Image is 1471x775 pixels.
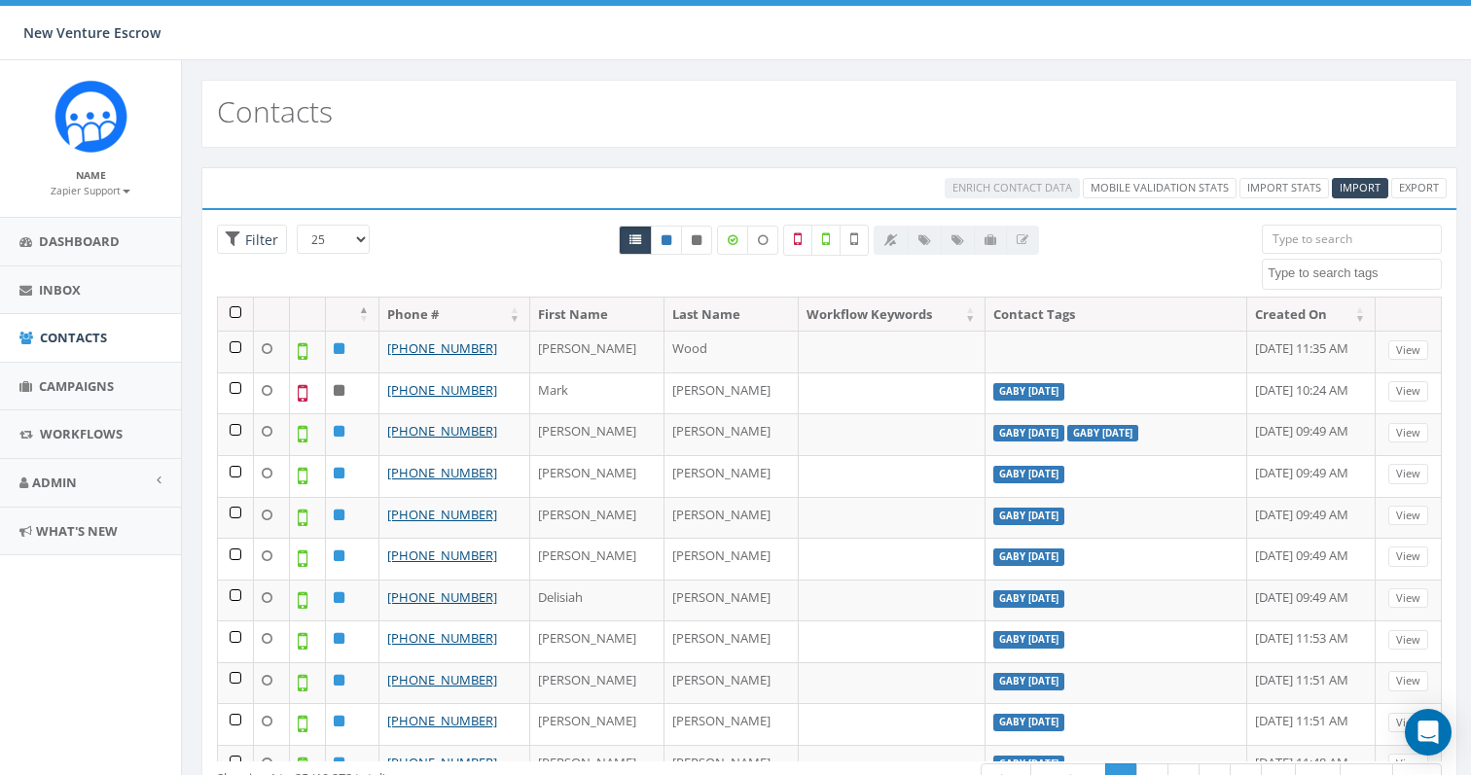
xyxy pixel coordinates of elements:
[1247,538,1376,580] td: [DATE] 09:49 AM
[217,225,287,255] span: Advance Filter
[840,225,869,256] label: Not Validated
[530,620,664,662] td: [PERSON_NAME]
[799,298,986,332] th: Workflow Keywords: activate to sort column ascending
[783,225,812,256] label: Not a Mobile
[664,497,799,539] td: [PERSON_NAME]
[1262,225,1442,254] input: Type to search
[1388,671,1428,691] a: View
[40,425,123,442] span: Workflows
[664,298,799,332] th: Last Name
[530,331,664,372] td: [PERSON_NAME]
[530,372,664,414] td: Mark
[40,329,107,346] span: Contacts
[530,497,664,539] td: [PERSON_NAME]
[1247,703,1376,745] td: [DATE] 11:51 AM
[681,226,712,255] a: Opted Out
[39,377,114,395] span: Campaigns
[1247,580,1376,621] td: [DATE] 09:49 AM
[1391,178,1447,198] a: Export
[664,413,799,455] td: [PERSON_NAME]
[76,168,106,182] small: Name
[1340,180,1381,194] span: CSV files only
[664,331,799,372] td: Wood
[1388,464,1428,484] a: View
[1247,662,1376,704] td: [DATE] 11:51 AM
[240,230,278,249] span: Filter
[530,455,664,497] td: [PERSON_NAME]
[387,381,497,399] a: [PHONE_NUMBER]
[664,620,799,662] td: [PERSON_NAME]
[530,703,664,745] td: [PERSON_NAME]
[993,714,1064,731] label: Gaby [DATE]
[1247,298,1376,332] th: Created On: activate to sort column ascending
[1388,340,1428,361] a: View
[692,234,701,246] i: This phone number is unsubscribed and has opted-out of all texts.
[1388,754,1428,774] a: View
[1067,425,1138,442] label: Gaby [DATE]
[39,281,81,299] span: Inbox
[986,298,1247,332] th: Contact Tags
[530,298,664,332] th: First Name
[651,226,682,255] a: Active
[1388,630,1428,651] a: View
[619,226,652,255] a: All contacts
[1388,546,1428,567] a: View
[717,226,748,255] label: Data Enriched
[1405,709,1452,756] div: Open Intercom Messenger
[1247,413,1376,455] td: [DATE] 09:49 AM
[530,662,664,704] td: [PERSON_NAME]
[1388,506,1428,526] a: View
[387,671,497,688] a: [PHONE_NUMBER]
[36,522,118,540] span: What's New
[664,455,799,497] td: [PERSON_NAME]
[993,466,1064,483] label: Gaby [DATE]
[530,580,664,621] td: Delisiah
[993,756,1064,773] label: Gaby [DATE]
[1247,620,1376,662] td: [DATE] 11:53 AM
[387,712,497,729] a: [PHONE_NUMBER]
[32,474,77,491] span: Admin
[387,464,497,481] a: [PHONE_NUMBER]
[1268,264,1441,282] textarea: Search
[811,225,841,256] label: Validated
[993,673,1064,690] label: Gaby [DATE]
[993,548,1064,566] label: Gaby [DATE]
[1388,423,1428,443] a: View
[993,590,1064,608] label: Gaby [DATE]
[1247,497,1376,539] td: [DATE] 09:49 AM
[993,425,1064,442] label: Gaby [DATE]
[51,184,130,197] small: Zapier Support
[51,181,130,198] a: Zapier Support
[1247,331,1376,372] td: [DATE] 11:35 AM
[747,226,778,255] label: Data not Enriched
[387,629,497,647] a: [PHONE_NUMBER]
[379,298,530,332] th: Phone #: activate to sort column ascending
[993,383,1064,401] label: Gaby [DATE]
[1388,381,1428,402] a: View
[54,80,127,153] img: Rally_Corp_Icon_1.png
[993,631,1064,649] label: Gaby [DATE]
[387,422,497,440] a: [PHONE_NUMBER]
[1388,588,1428,609] a: View
[530,538,664,580] td: [PERSON_NAME]
[23,23,161,42] span: New Venture Escrow
[1247,455,1376,497] td: [DATE] 09:49 AM
[39,232,120,250] span: Dashboard
[387,754,497,771] a: [PHONE_NUMBER]
[664,372,799,414] td: [PERSON_NAME]
[664,538,799,580] td: [PERSON_NAME]
[1247,372,1376,414] td: [DATE] 10:24 AM
[530,413,664,455] td: [PERSON_NAME]
[664,580,799,621] td: [PERSON_NAME]
[664,662,799,704] td: [PERSON_NAME]
[1332,178,1388,198] a: Import
[1388,713,1428,733] a: View
[993,508,1064,525] label: Gaby [DATE]
[1340,180,1381,194] span: Import
[217,95,333,127] h2: Contacts
[664,703,799,745] td: [PERSON_NAME]
[1239,178,1329,198] a: Import Stats
[387,506,497,523] a: [PHONE_NUMBER]
[662,234,671,246] i: This phone number is subscribed and will receive texts.
[1083,178,1237,198] a: Mobile Validation Stats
